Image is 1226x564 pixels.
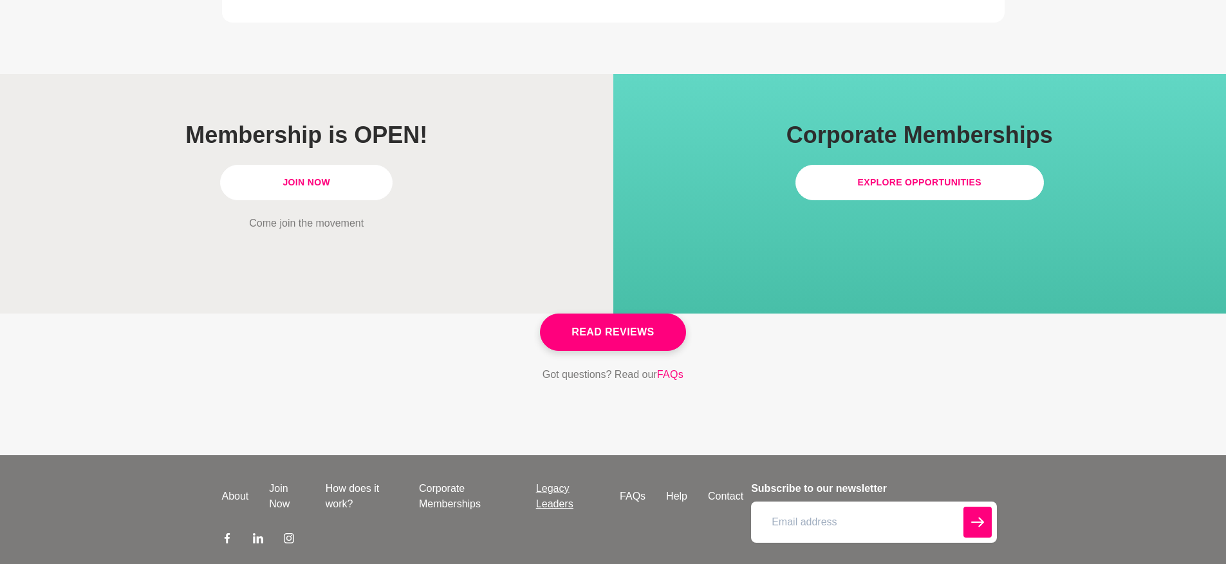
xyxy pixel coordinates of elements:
[80,216,533,231] p: Come join the movement
[253,532,263,548] a: LinkedIn
[80,120,533,149] h1: Membership is OPEN!
[259,481,315,512] a: Join Now
[540,314,685,351] a: Read Reviews
[220,165,393,200] a: Join Now
[543,366,684,383] p: Got questions? Read our
[609,489,656,504] a: FAQs
[222,532,232,548] a: Facebook
[693,120,1146,149] h1: Corporate Memberships
[698,489,754,504] a: Contact
[526,481,609,512] a: Legacy Leaders
[657,366,684,383] a: FAQs
[751,502,996,543] input: Email address
[212,489,259,504] a: About
[284,532,294,548] a: Instagram
[409,481,526,512] a: Corporate Memberships
[751,481,996,496] h4: Subscribe to our newsletter
[656,489,698,504] a: Help
[795,165,1045,200] a: Explore Opportunities
[315,481,409,512] a: How does it work?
